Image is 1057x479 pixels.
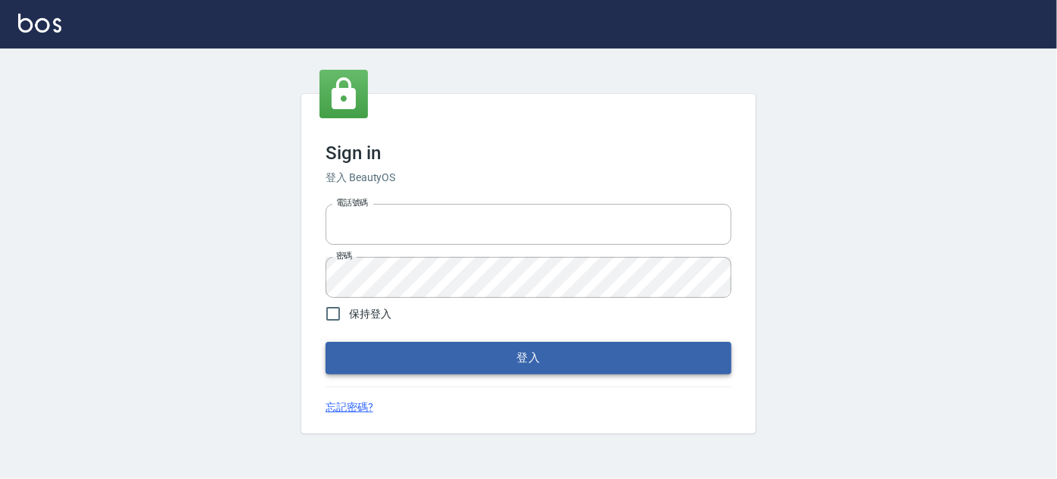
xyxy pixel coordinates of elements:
button: 登入 [326,342,731,374]
a: 忘記密碼? [326,399,373,415]
label: 密碼 [336,250,352,261]
h3: Sign in [326,142,731,164]
span: 保持登入 [349,306,391,322]
h6: 登入 BeautyOS [326,170,731,186]
label: 電話號碼 [336,197,368,208]
img: Logo [18,14,61,33]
